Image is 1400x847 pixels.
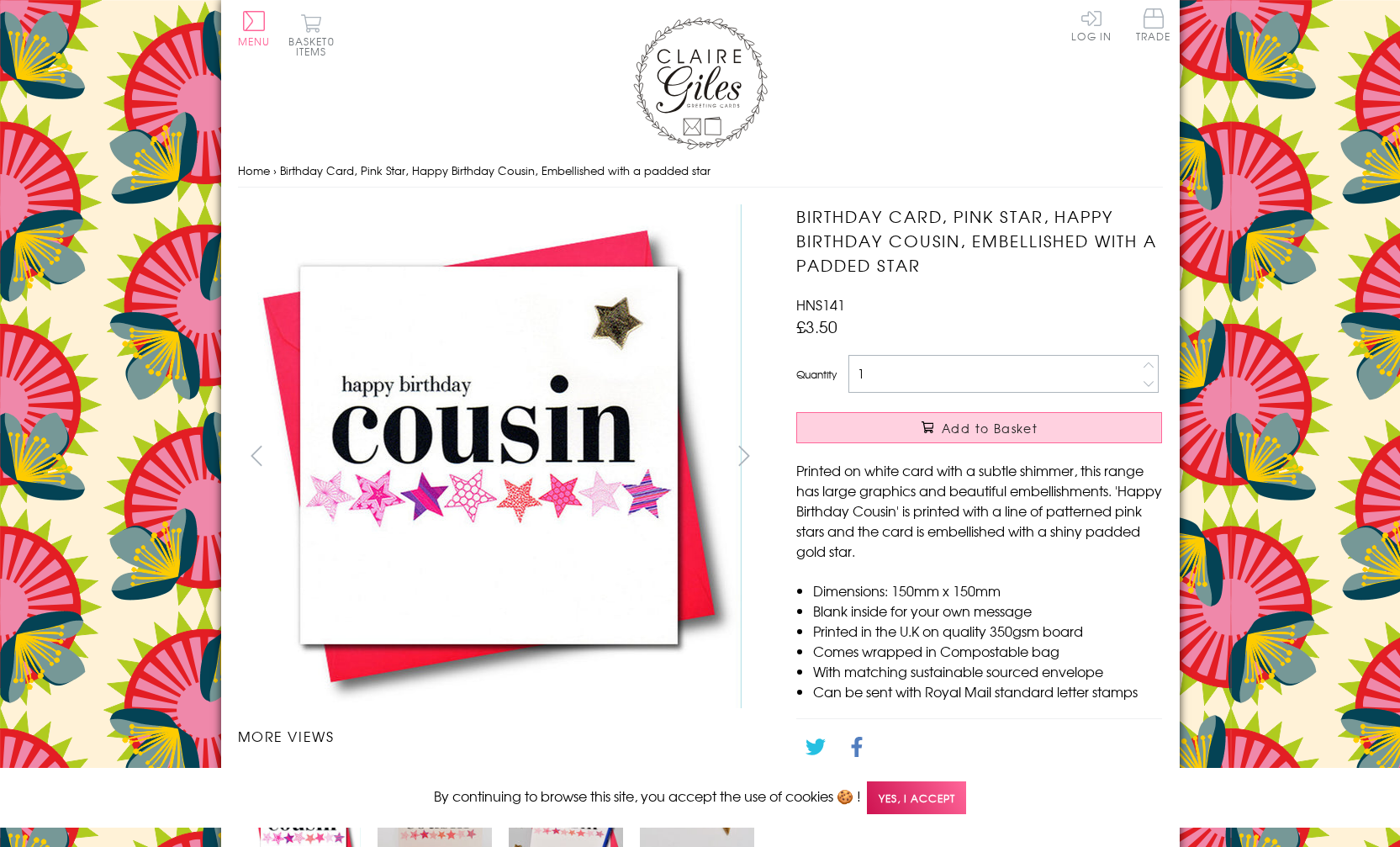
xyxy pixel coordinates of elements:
[238,437,276,474] button: prev
[238,34,271,49] span: Menu
[813,621,1162,641] li: Printed in the U.K on quality 350gsm board
[813,661,1162,681] li: With matching sustainable sourced envelope
[796,315,837,338] span: £3.50
[725,437,763,474] button: next
[796,412,1162,443] button: Add to Basket
[1136,8,1171,41] span: Trade
[796,367,837,382] label: Quantity
[273,162,277,178] span: ›
[763,204,1267,709] img: Birthday Card, Pink Star, Happy Birthday Cousin, Embellished with a padded star
[867,781,966,814] span: Yes, I accept
[1071,8,1112,41] a: Log In
[813,601,1162,621] li: Blank inside for your own message
[1136,8,1171,45] a: Trade
[942,420,1038,437] span: Add to Basket
[633,17,768,150] img: Claire Giles Greetings Cards
[280,162,711,178] span: Birthday Card, Pink Star, Happy Birthday Cousin, Embellished with a padded star
[813,681,1162,701] li: Can be sent with Royal Mail standard letter stamps
[813,580,1162,601] li: Dimensions: 150mm x 150mm
[813,641,1162,661] li: Comes wrapped in Compostable bag
[796,204,1162,277] h1: Birthday Card, Pink Star, Happy Birthday Cousin, Embellished with a padded star
[796,294,845,315] span: HNS141
[238,726,763,746] h3: More views
[796,460,1162,561] p: Printed on white card with a subtle shimmer, this range has large graphics and beautiful embellis...
[237,204,742,708] img: Birthday Card, Pink Star, Happy Birthday Cousin, Embellished with a padded star
[238,162,270,178] a: Home
[238,154,1163,188] nav: breadcrumbs
[296,34,335,59] span: 0 items
[288,13,335,56] button: Basket0 items
[238,11,271,46] button: Menu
